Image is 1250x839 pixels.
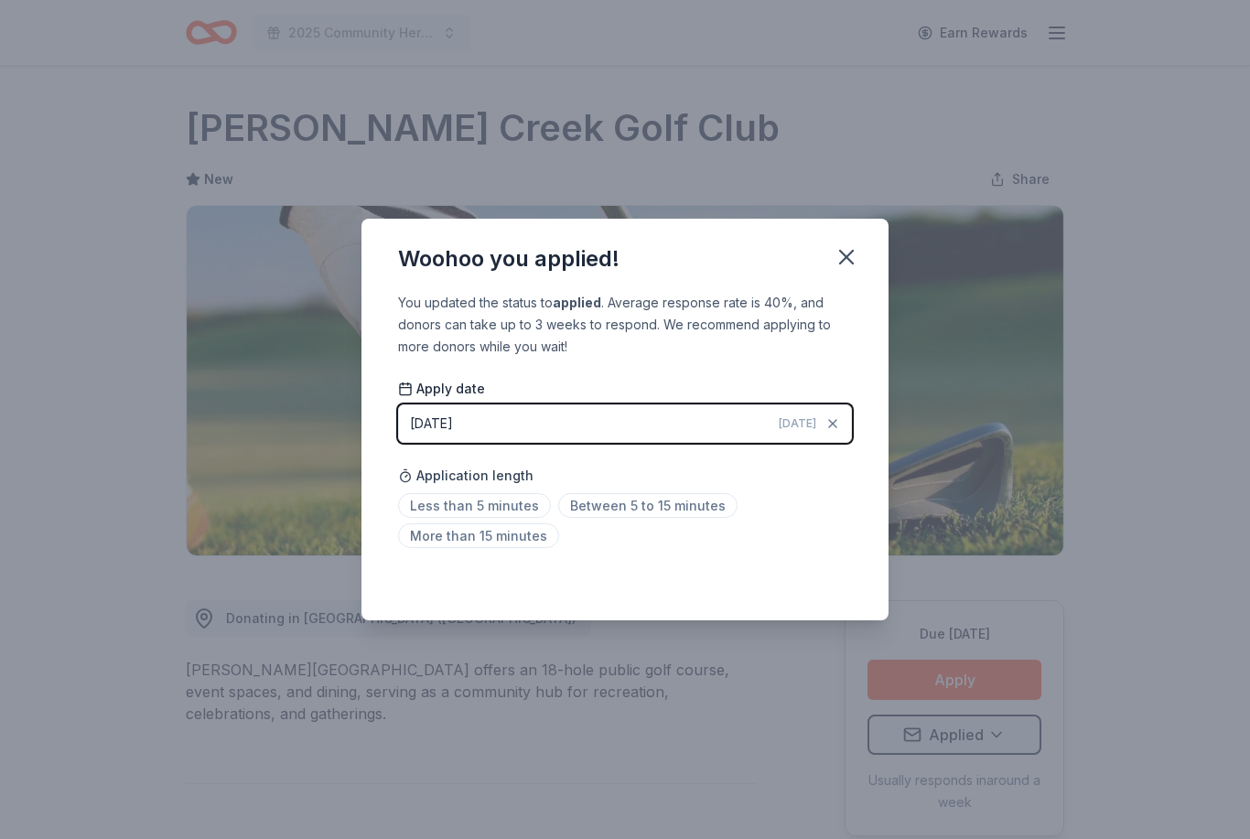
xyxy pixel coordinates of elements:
[558,493,738,518] span: Between 5 to 15 minutes
[779,416,816,431] span: [DATE]
[398,292,852,358] div: You updated the status to . Average response rate is 40%, and donors can take up to 3 weeks to re...
[398,380,485,398] span: Apply date
[398,244,620,274] div: Woohoo you applied!
[398,493,551,518] span: Less than 5 minutes
[410,413,453,435] div: [DATE]
[398,523,559,548] span: More than 15 minutes
[398,404,852,443] button: [DATE][DATE]
[553,295,601,310] b: applied
[398,465,533,487] span: Application length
